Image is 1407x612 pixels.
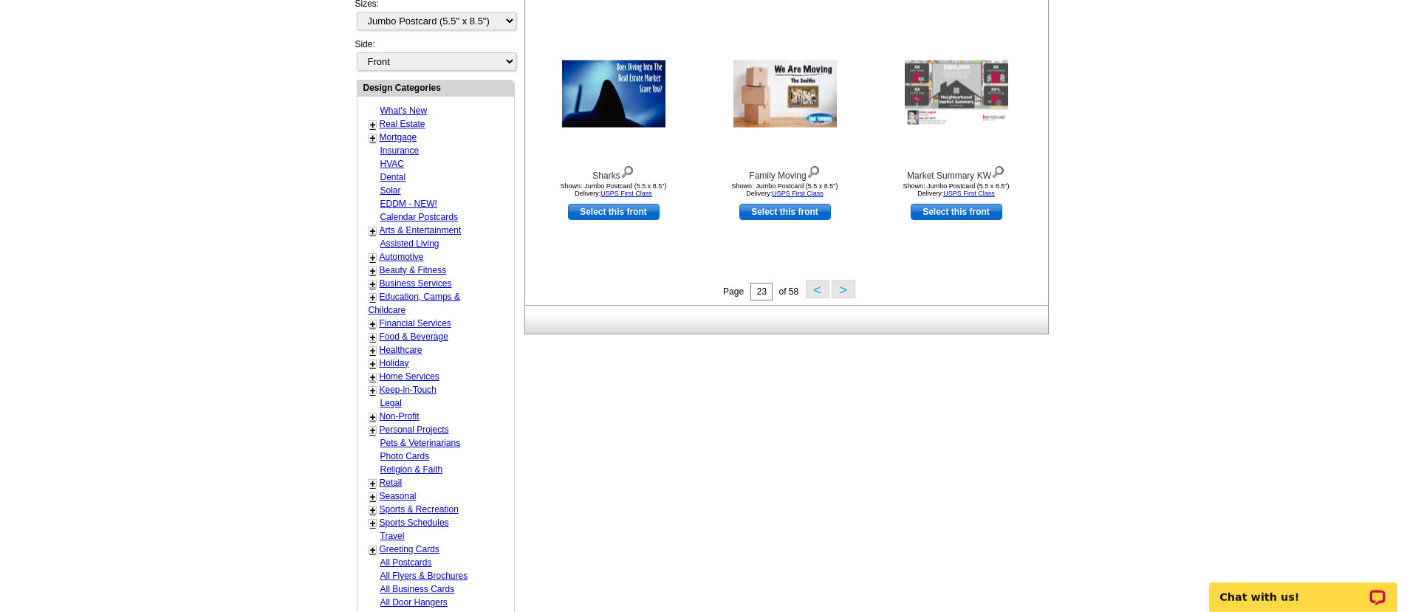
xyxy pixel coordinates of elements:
a: Keep-in-Touch [380,385,437,395]
a: Financial Services [380,318,451,329]
a: Food & Beverage [380,331,448,342]
a: All Business Cards [380,584,455,594]
a: + [370,358,376,370]
a: HVAC [380,159,404,169]
a: Mortgage [380,132,417,142]
a: Arts & Entertainment [380,225,462,235]
a: + [370,544,376,556]
a: use this design [911,204,1002,220]
div: Market Summary KW [875,162,1038,182]
a: Education, Camps & Childcare [369,292,460,315]
a: + [370,119,376,131]
a: USPS First Class [943,190,995,197]
a: + [370,478,376,489]
div: Sharks [533,162,695,182]
a: + [370,132,376,144]
a: + [370,345,376,357]
a: + [370,424,376,436]
a: + [370,225,376,237]
a: Personal Projects [380,424,449,435]
img: view design details [807,162,821,179]
a: Home Services [380,371,439,382]
a: Retail [380,478,403,488]
a: Greeting Cards [380,544,439,554]
a: Pets & Veterinarians [380,438,461,448]
span: Page [723,286,744,297]
a: All Postcards [380,557,432,568]
a: Beauty & Fitness [380,265,447,275]
a: Sports & Recreation [380,504,459,515]
div: Shown: Jumbo Postcard (5.5 x 8.5") Delivery: [533,182,695,197]
a: + [370,371,376,383]
a: Seasonal [380,491,417,501]
a: Travel [380,531,405,541]
a: Solar [380,185,401,196]
a: All Flyers & Brochures [380,571,468,581]
div: Design Categories [357,80,514,94]
a: + [370,385,376,396]
span: of 58 [778,286,798,297]
a: + [370,292,376,303]
a: Business Services [380,278,452,289]
div: Shown: Jumbo Postcard (5.5 x 8.5") Delivery: [704,182,866,197]
a: Religion & Faith [380,464,443,475]
a: + [370,518,376,529]
a: + [370,491,376,503]
a: + [370,411,376,423]
a: + [370,504,376,516]
a: All Door Hangers [380,597,448,608]
div: Family Moving [704,162,866,182]
a: Non-Profit [380,411,420,422]
div: Shown: Jumbo Postcard (5.5 x 8.5") Delivery: [875,182,1038,197]
img: Family Moving [733,61,837,128]
a: + [370,252,376,264]
a: + [370,331,376,343]
a: Legal [380,398,402,408]
a: + [370,265,376,277]
img: Market Summary KW [905,61,1008,128]
a: Insurance [380,145,420,156]
iframe: LiveChat chat widget [1199,565,1407,612]
a: Assisted Living [380,238,439,249]
a: use this design [739,204,831,220]
a: Calendar Postcards [380,212,458,222]
a: Healthcare [380,345,422,355]
img: Sharks [562,61,665,128]
a: What's New [380,106,428,116]
a: Automotive [380,252,424,262]
a: USPS First Class [772,190,824,197]
a: + [370,318,376,330]
a: Real Estate [380,119,425,129]
a: Dental [380,172,406,182]
img: view design details [991,162,1005,179]
button: < [806,280,829,298]
div: Side: [355,38,515,72]
button: > [832,280,855,298]
a: Photo Cards [380,451,430,461]
img: view design details [620,162,634,179]
a: Sports Schedules [380,518,449,528]
a: use this design [568,204,660,220]
a: USPS First Class [600,190,652,197]
a: EDDM - NEW! [380,199,437,209]
a: + [370,278,376,290]
a: Holiday [380,358,409,368]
